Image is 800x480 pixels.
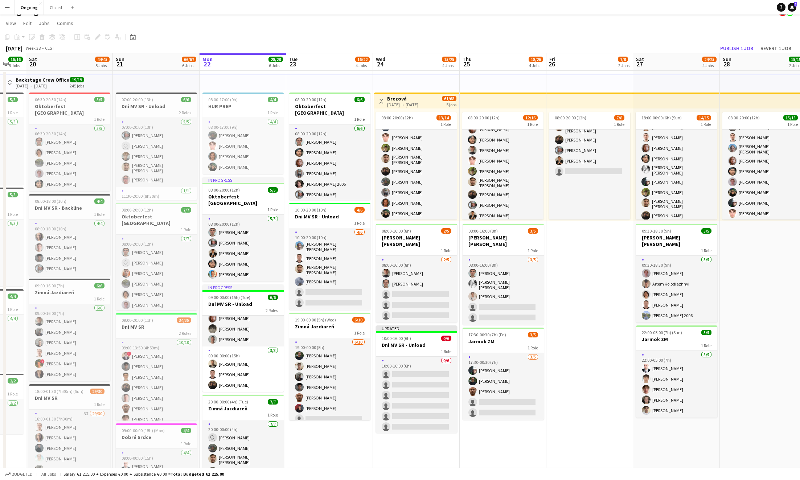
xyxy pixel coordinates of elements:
[289,93,370,200] div: 08:00-20:00 (12h)6/6Oktoberfest [GEOGRAPHIC_DATA]1 Role6/608:00-20:00 (12h)[PERSON_NAME][PERSON_N...
[208,187,240,193] span: 08:00-20:00 (12h)
[6,45,22,52] div: [DATE]
[289,313,370,420] app-job-card: 19:00-00:00 (5h) (Wed)6/10Zimná Jazdiareň1 Role6/1019:00-00:00 (5h)[PERSON_NAME][PERSON_NAME][PER...
[722,60,731,68] span: 28
[636,224,717,323] app-job-card: 09:30-18:30 (9h)5/5[PERSON_NAME] [PERSON_NAME]1 Role5/509:30-18:30 (9h)[PERSON_NAME]Artem Kolodia...
[29,194,110,276] div: 08:00-18:00 (10h)4/4Dni MV SR - Backline1 Role4/408:00-18:00 (10h)[PERSON_NAME][PERSON_NAME][PERS...
[381,115,413,120] span: 08:00-20:00 (12h)
[701,248,711,253] span: 1 Role
[528,332,538,337] span: 3/5
[636,325,717,418] div: 22:00-05:00 (7h) (Sun)5/5Jarmok ZM1 Role5/522:00-05:00 (7h)[PERSON_NAME][PERSON_NAME][PERSON_NAME...
[267,207,278,212] span: 1 Role
[90,389,104,394] span: 29/30
[266,308,278,313] span: 2 Roles
[441,336,451,341] span: 0/6
[387,102,418,107] div: [DATE] → [DATE]
[376,224,457,323] div: 08:00-16:00 (8h)2/5[PERSON_NAME] [PERSON_NAME]1 Role2/508:00-16:00 (8h)[PERSON_NAME][PERSON_NAME]
[523,115,538,120] span: 12/16
[202,284,284,290] div: In progress
[528,248,538,253] span: 1 Role
[208,399,248,405] span: 20:00-00:00 (4h) (Tue)
[463,338,544,345] h3: Jarmok ZM
[441,248,451,253] span: 1 Role
[29,220,110,276] app-card-role: 4/408:00-18:00 (10h)[PERSON_NAME][PERSON_NAME][PERSON_NAME][PERSON_NAME]
[289,213,370,220] h3: Dni MV SR - Unload
[35,97,66,102] span: 06:30-20:30 (14h)
[202,193,284,206] h3: Oktoberfest [GEOGRAPHIC_DATA]
[94,198,104,204] span: 4/4
[758,44,794,53] button: Revert 1 job
[127,352,131,356] span: !
[57,20,73,26] span: Comms
[463,256,544,325] app-card-role: 3/508:00-16:00 (8h)[PERSON_NAME][PERSON_NAME] [PERSON_NAME][PERSON_NAME]
[7,212,18,217] span: 1 Role
[4,470,34,478] button: Budgeted
[116,56,124,62] span: Sun
[701,122,711,127] span: 1 Role
[202,284,284,392] app-job-card: In progress09:00-00:00 (15h) (Tue)6/6Dni MV SR - Unload2 Roles3/309:00-20:00 (11h)[PERSON_NAME][P...
[528,228,538,234] span: 3/5
[94,402,104,407] span: 1 Role
[701,228,711,234] span: 5/5
[354,116,365,122] span: 1 Role
[618,63,629,68] div: 2 Jobs
[549,56,555,62] span: Fri
[697,115,711,120] span: 14/15
[783,115,798,120] span: 15/15
[8,378,18,383] span: 2/2
[636,256,717,323] app-card-role: 5/509:30-18:30 (9h)[PERSON_NAME]Artem Kolodiazhnyi[PERSON_NAME][PERSON_NAME][PERSON_NAME] 2006
[29,289,110,296] h3: Zimná Jazdiareň
[116,203,197,310] div: 08:00-20:00 (12h)7/7Oktoberfest [GEOGRAPHIC_DATA]1 Role7/708:00-20:00 (12h)[PERSON_NAME] [PERSON_...
[70,77,84,82] span: 19/19
[376,112,457,220] app-job-card: 08:00-20:00 (12h)13/141 Role[PERSON_NAME]Viacheslav Linevych[PERSON_NAME][PERSON_NAME][PERSON_NAM...
[268,97,278,102] span: 4/4
[461,60,472,68] span: 25
[181,227,191,232] span: 1 Role
[636,112,717,220] div: 18:00-00:00 (6h) (Sun)14/151 Role[PERSON_NAME][PERSON_NAME][PERSON_NAME][PERSON_NAME][PERSON_NAME...
[8,294,18,299] span: 4/4
[717,44,756,53] button: Publish 1 job
[29,56,37,62] span: Sat
[376,357,457,434] app-card-role: 0/610:00-16:00 (6h)
[548,60,555,68] span: 26
[463,234,544,247] h3: [PERSON_NAME] [PERSON_NAME]
[289,228,370,310] app-card-role: 4/610:00-20:00 (10h)[PERSON_NAME] [PERSON_NAME][PERSON_NAME][PERSON_NAME] [PERSON_NAME][PERSON_NAME]
[463,328,544,420] app-job-card: 17:30-00:30 (7h) (Fri)3/5Jarmok ZM1 Role3/517:30-00:30 (7h)[PERSON_NAME][PERSON_NAME][PERSON_NAME]
[7,391,18,397] span: 1 Role
[463,353,544,420] app-card-role: 3/517:30-00:30 (7h)[PERSON_NAME][PERSON_NAME][PERSON_NAME]
[267,412,278,418] span: 1 Role
[16,83,69,89] div: [DATE] → [DATE]
[289,323,370,330] h3: Zimná Jazdiareň
[201,60,213,68] span: 22
[36,19,53,28] a: Jobs
[94,296,104,301] span: 1 Role
[702,57,717,62] span: 24/25
[116,313,197,420] app-job-card: 09:00-20:00 (11h)34/35Dni MV SR2 Roles10/1009:00-13:59 (4h59m)![PERSON_NAME][PERSON_NAME][PERSON_...
[354,207,365,213] span: 4/6
[35,283,64,288] span: 09:00-16:00 (7h)
[267,110,278,115] span: 1 Role
[116,93,197,200] div: 07:00-20:00 (13h)6/6Dni MV SR - Unload2 Roles5/507:00-20:00 (13h)[PERSON_NAME] [PERSON_NAME][PERS...
[701,343,711,348] span: 1 Role
[116,324,197,330] h3: Dni MV SR
[181,97,191,102] span: 6/6
[181,428,191,433] span: 4/4
[94,212,104,217] span: 1 Role
[70,82,84,89] div: 245 jobs
[202,93,284,174] app-job-card: 08:00-17:00 (9h)4/4HUR PREP1 Role4/408:00-17:00 (9h)[PERSON_NAME][PERSON_NAME][PERSON_NAME][PERSO...
[728,115,760,120] span: 08:00-20:00 (12h)
[177,317,191,323] span: 34/35
[462,112,543,220] app-job-card: 08:00-20:00 (12h)12/161 Role[PERSON_NAME] [PERSON_NAME][PERSON_NAME][PERSON_NAME][PERSON_NAME][PE...
[7,110,18,115] span: 1 Role
[376,256,457,323] app-card-role: 2/508:00-16:00 (8h)[PERSON_NAME][PERSON_NAME]
[354,97,365,102] span: 6/6
[549,112,630,220] div: 08:00-20:00 (12h)7/81 Role[PERSON_NAME][PERSON_NAME] [PERSON_NAME][PERSON_NAME][PERSON_NAME][PERS...
[463,56,472,62] span: Thu
[29,124,110,191] app-card-role: 5/506:30-20:30 (14h)[PERSON_NAME][PERSON_NAME][PERSON_NAME][PERSON_NAME][PERSON_NAME]
[642,330,682,335] span: 22:00-05:00 (7h) (Sun)
[636,56,644,62] span: Sat
[35,198,66,204] span: 08:00-18:00 (10h)
[39,20,50,26] span: Jobs
[202,301,284,307] h3: Dni MV SR - Unload
[356,63,369,68] div: 4 Jobs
